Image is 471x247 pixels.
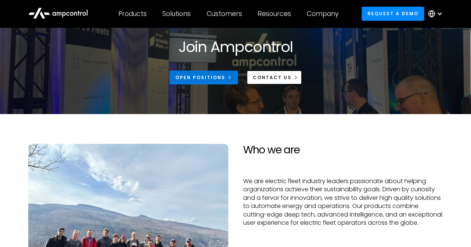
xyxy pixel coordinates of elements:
[162,10,191,18] div: Solutions
[169,71,238,84] a: Open Positions
[258,10,291,18] div: Resources
[247,71,302,84] a: CONTACT US
[243,144,443,156] h2: Who we are
[118,10,147,18] div: Products
[207,10,242,18] div: Customers
[178,38,293,56] h1: Join Ampcontrol
[175,74,225,81] div: Open Positions
[307,10,338,18] div: Company
[252,74,291,81] div: CONTACT US
[362,7,424,20] a: Request a demo
[243,177,443,227] p: We are electric fleet industry leaders passionate about helping organizations achieve their susta...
